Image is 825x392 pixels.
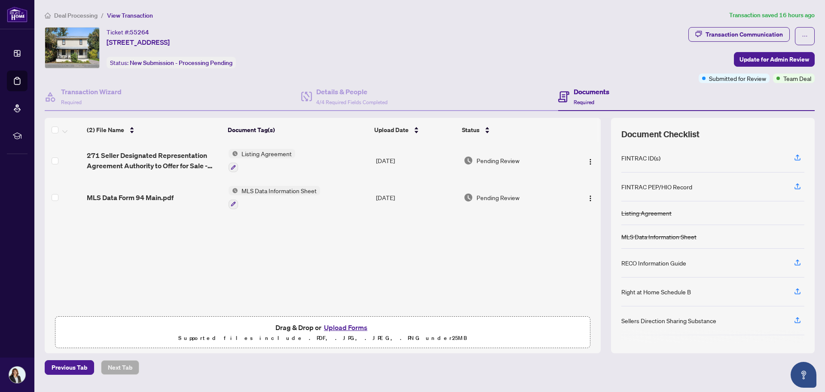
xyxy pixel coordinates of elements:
[458,118,568,142] th: Status
[709,74,766,83] span: Submitted for Review
[45,12,51,19] span: home
[238,149,295,158] span: Listing Agreement
[783,74,811,83] span: Team Deal
[61,333,585,343] p: Supported files include .PDF, .JPG, .JPEG, .PNG under 25 MB
[61,99,82,105] span: Required
[371,118,458,142] th: Upload Date
[464,193,473,202] img: Document Status
[802,33,808,39] span: ellipsis
[229,186,320,209] button: Status IconMLS Data Information Sheet
[55,317,590,349] span: Drag & Drop orUpload FormsSupported files include .PDF, .JPG, .JPEG, .PNG under25MB
[87,125,124,135] span: (2) File Name
[107,57,236,68] div: Status:
[101,10,104,20] li: /
[107,37,170,47] span: [STREET_ADDRESS]
[791,362,816,388] button: Open asap
[107,27,149,37] div: Ticket #:
[587,158,594,165] img: Logo
[462,125,480,135] span: Status
[224,118,371,142] th: Document Tag(s)
[729,10,815,20] article: Transaction saved 16 hours ago
[83,118,225,142] th: (2) File Name
[706,28,783,41] div: Transaction Communication
[584,154,597,167] button: Logo
[477,156,519,165] span: Pending Review
[621,182,692,191] div: FINTRAC PEP/HIO Record
[621,287,691,296] div: Right at Home Schedule B
[316,99,388,105] span: 4/4 Required Fields Completed
[316,86,388,97] h4: Details & People
[464,156,473,165] img: Document Status
[584,191,597,204] button: Logo
[321,322,370,333] button: Upload Forms
[621,258,686,268] div: RECO Information Guide
[9,367,25,383] img: Profile Icon
[130,59,232,67] span: New Submission - Processing Pending
[229,186,238,195] img: Status Icon
[574,86,609,97] h4: Documents
[477,193,519,202] span: Pending Review
[621,316,716,325] div: Sellers Direction Sharing Substance
[61,86,122,97] h4: Transaction Wizard
[739,52,809,66] span: Update for Admin Review
[275,322,370,333] span: Drag & Drop or
[107,12,153,19] span: View Transaction
[621,208,672,218] div: Listing Agreement
[101,360,139,375] button: Next Tab
[374,125,409,135] span: Upload Date
[587,195,594,202] img: Logo
[54,12,98,19] span: Deal Processing
[373,179,460,216] td: [DATE]
[229,149,295,172] button: Status IconListing Agreement
[621,153,660,163] div: FINTRAC ID(s)
[45,360,94,375] button: Previous Tab
[373,142,460,179] td: [DATE]
[45,28,99,68] img: IMG-X12432343_1.jpg
[87,150,222,171] span: 271 Seller Designated Representation Agreement Authority to Offer for Sale - PropTx-OREA_[DATE] 1...
[52,361,87,374] span: Previous Tab
[87,192,174,203] span: MLS Data Form 94 Main.pdf
[7,6,27,22] img: logo
[574,99,594,105] span: Required
[130,28,149,36] span: 55264
[621,232,697,241] div: MLS Data Information Sheet
[688,27,790,42] button: Transaction Communication
[734,52,815,67] button: Update for Admin Review
[229,149,238,158] img: Status Icon
[621,128,700,140] span: Document Checklist
[238,186,320,195] span: MLS Data Information Sheet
